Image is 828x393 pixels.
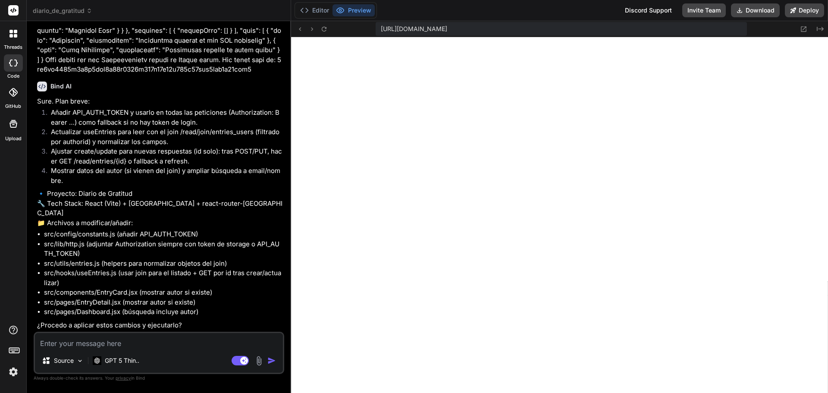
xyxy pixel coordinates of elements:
iframe: Preview [291,37,828,393]
p: GPT 5 Thin.. [105,356,139,365]
label: code [7,72,19,80]
p: Source [54,356,74,365]
p: Always double-check its answers. Your in Bind [34,374,284,382]
li: src/components/EntryCard.jsx (mostrar autor si existe) [44,288,282,298]
img: settings [6,365,21,379]
li: Ajustar create/update para nuevas respuestas (id solo): tras POST/PUT, hacer GET /read/entries/{i... [44,147,282,166]
label: Upload [5,135,22,142]
li: src/utils/entries.js (helpers para normalizar objetos del join) [44,259,282,269]
li: Actualizar useEntries para leer con el join /read/join/entries_users (filtrado por authorid) y no... [44,127,282,147]
span: diario_de_gratitud [33,6,92,15]
p: Sure. Plan breve: [37,97,282,107]
li: Mostrar datos del autor (si vienen del join) y ampliar búsqueda a email/nombre. [44,166,282,185]
p: 🔹 Proyecto: Diario de Gratitud 🔧 Tech Stack: React (Vite) + [GEOGRAPHIC_DATA] + react-router-[GEO... [37,189,282,228]
button: Download [731,3,780,17]
li: Añadir API_AUTH_TOKEN y usarlo en todas las peticiones (Authorization: Bearer …) como fallback si... [44,108,282,127]
span: [URL][DOMAIN_NAME] [381,25,447,33]
img: GPT 5 Thinking High [93,356,101,365]
li: src/pages/Dashboard.jsx (búsqueda incluye autor) [44,307,282,317]
li: src/config/constants.js (añadir API_AUTH_TOKEN) [44,230,282,239]
span: privacy [116,375,131,380]
img: icon [267,356,276,365]
li: src/lib/http.js (adjuntar Authorization siempre con token de storage o API_AUTH_TOKEN) [44,239,282,259]
img: Pick Models [76,357,84,365]
label: GitHub [5,103,21,110]
button: Deploy [785,3,824,17]
li: src/pages/EntryDetail.jsx (mostrar autor si existe) [44,298,282,308]
button: Editor [297,4,332,16]
div: Discord Support [620,3,677,17]
img: attachment [254,356,264,366]
label: threads [4,44,22,51]
h6: Bind AI [50,82,72,91]
p: ¿Procedo a aplicar estos cambios y ejecutarlo? [37,321,282,330]
button: Invite Team [682,3,726,17]
li: src/hooks/useEntries.js (usar join para el listado + GET por id tras crear/actualizar) [44,268,282,288]
button: Preview [332,4,375,16]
